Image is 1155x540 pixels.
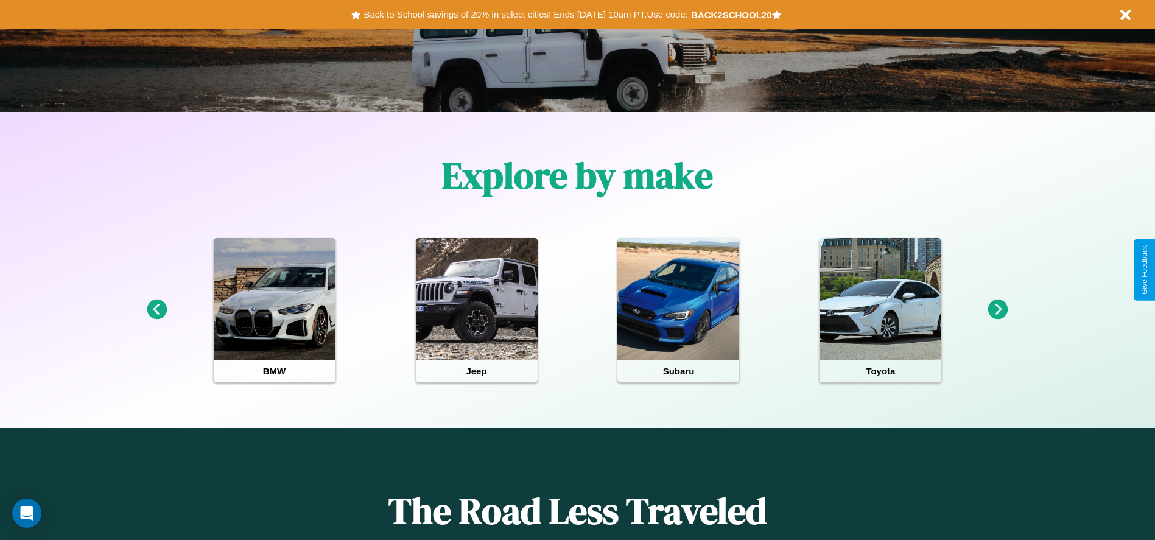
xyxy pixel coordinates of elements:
[1140,245,1149,295] div: Give Feedback
[12,499,41,528] div: Open Intercom Messenger
[617,360,739,382] h4: Subaru
[691,10,772,20] b: BACK2SCHOOL20
[360,6,690,23] button: Back to School savings of 20% in select cities! Ends [DATE] 10am PT.Use code:
[231,486,924,536] h1: The Road Less Traveled
[214,360,335,382] h4: BMW
[416,360,538,382] h4: Jeep
[820,360,941,382] h4: Toyota
[442,150,713,200] h1: Explore by make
